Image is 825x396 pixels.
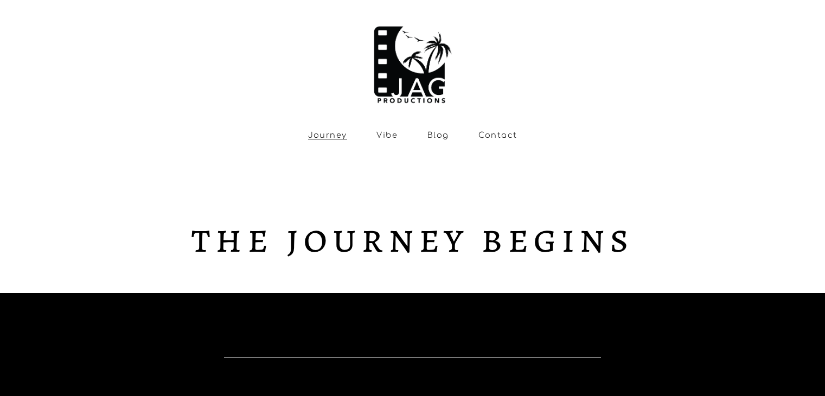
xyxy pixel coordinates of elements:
[478,131,517,140] a: Contact
[308,131,347,140] a: Journey
[369,16,455,106] img: NJ Wedding Videographer | JAG Productions
[427,131,449,140] a: Blog
[376,131,398,140] a: Vibe
[191,217,634,258] h1: the journey begins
